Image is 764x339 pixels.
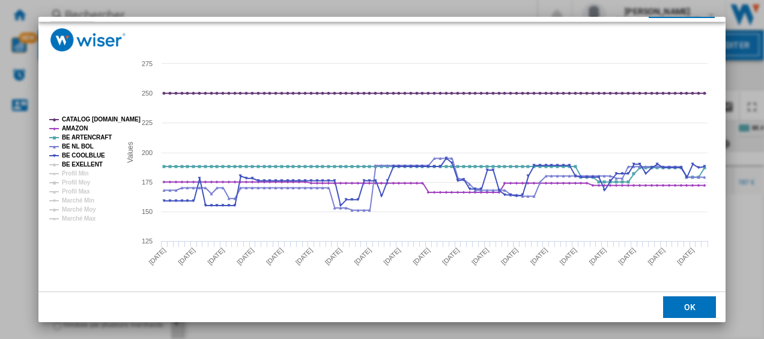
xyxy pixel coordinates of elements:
[142,90,153,97] tspan: 250
[529,246,548,266] tspan: [DATE]
[587,246,607,266] tspan: [DATE]
[323,246,343,266] tspan: [DATE]
[499,246,519,266] tspan: [DATE]
[646,246,666,266] tspan: [DATE]
[62,125,88,132] tspan: AMAZON
[62,197,94,204] tspan: Marché Min
[142,237,153,245] tspan: 125
[126,142,134,163] tspan: Values
[441,246,461,266] tspan: [DATE]
[142,60,153,67] tspan: 275
[206,246,226,266] tspan: [DATE]
[235,246,255,266] tspan: [DATE]
[558,246,578,266] tspan: [DATE]
[62,188,90,195] tspan: Profil Max
[62,116,141,123] tspan: CATALOG [DOMAIN_NAME]
[50,28,126,52] img: logo_wiser_300x94.png
[62,215,96,222] tspan: Marché Max
[177,246,196,266] tspan: [DATE]
[663,296,716,318] button: OK
[382,246,402,266] tspan: [DATE]
[38,17,726,322] md-dialog: Product popup
[294,246,314,266] tspan: [DATE]
[470,246,490,266] tspan: [DATE]
[142,119,153,126] tspan: 225
[676,246,696,266] tspan: [DATE]
[62,152,105,159] tspan: BE COOLBLUE
[62,170,89,177] tspan: Profil Min
[62,179,91,186] tspan: Profil Moy
[147,246,167,266] tspan: [DATE]
[62,161,103,168] tspan: BE EXELLENT
[411,246,431,266] tspan: [DATE]
[617,246,637,266] tspan: [DATE]
[353,246,372,266] tspan: [DATE]
[62,143,94,150] tspan: BE NL BOL
[142,149,153,156] tspan: 200
[62,134,112,141] tspan: BE ARTENCRAFT
[264,246,284,266] tspan: [DATE]
[142,179,153,186] tspan: 175
[142,208,153,215] tspan: 150
[62,206,96,213] tspan: Marché Moy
